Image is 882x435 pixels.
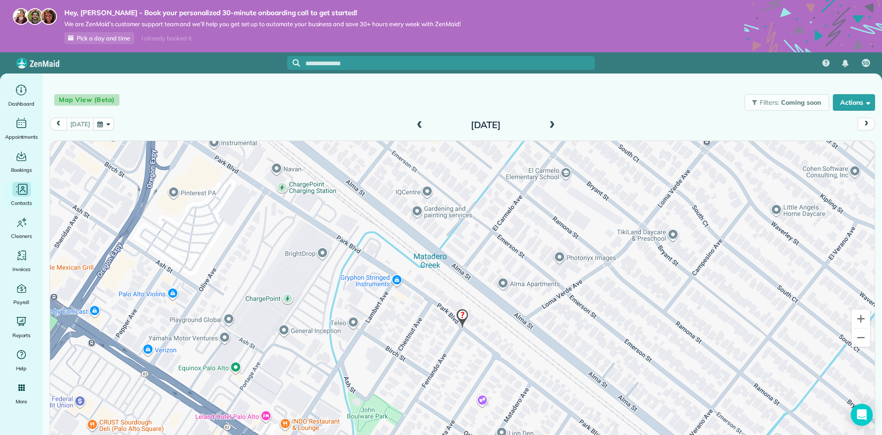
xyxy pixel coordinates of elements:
nav: Main [815,52,882,73]
div: Open Intercom Messenger [851,404,873,426]
a: Contacts [4,182,39,208]
span: More [16,397,27,406]
h2: [DATE] [428,120,543,130]
a: Cleaners [4,215,39,241]
div: Notifications [836,53,855,73]
span: Payroll [13,298,30,307]
span: Filters: [760,98,779,107]
a: Payroll [4,281,39,307]
strong: Hey, [PERSON_NAME] - Book your personalized 30-minute onboarding call to get started! [64,8,461,17]
button: Focus search [287,59,300,67]
span: Help [16,364,27,373]
a: Dashboard [4,83,39,108]
span: Reports [12,331,31,340]
span: Dashboard [8,99,34,108]
button: Actions [833,94,875,111]
img: jorge-587dff0eeaa6aab1f244e6dc62b8924c3b6ad411094392a53c71c6c4a576187d.jpg [27,8,43,25]
a: Invoices [4,248,39,274]
span: Coming soon [781,98,822,107]
span: Bookings [11,165,32,175]
a: Reports [4,314,39,340]
span: Contacts [11,198,32,208]
button: next [858,118,875,130]
span: Map View (Beta) [54,94,119,106]
a: Bookings [4,149,39,175]
span: Appointments [5,132,38,141]
button: [DATE] [66,118,94,130]
span: Invoices [12,265,31,274]
div: I already booked it [136,33,197,44]
a: Help [4,347,39,373]
svg: Focus search [293,59,300,67]
button: prev [50,118,67,130]
span: We are ZenMaid’s customer support team and we’ll help you get set up to automate your business an... [64,20,461,28]
a: Pick a day and time [64,32,134,44]
span: Pick a day and time [77,34,130,42]
span: Cleaners [11,232,32,241]
button: Zoom out [852,328,870,347]
button: Zoom in [852,310,870,328]
img: michelle-19f622bdf1676172e81f8f8fba1fb50e276960ebfe0243fe18214015130c80e4.jpg [40,8,57,25]
img: maria-72a9807cf96188c08ef61303f053569d2e2a8a1cde33d635c8a3ac13582a053d.jpg [13,8,29,25]
span: SS [863,60,869,67]
a: Appointments [4,116,39,141]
